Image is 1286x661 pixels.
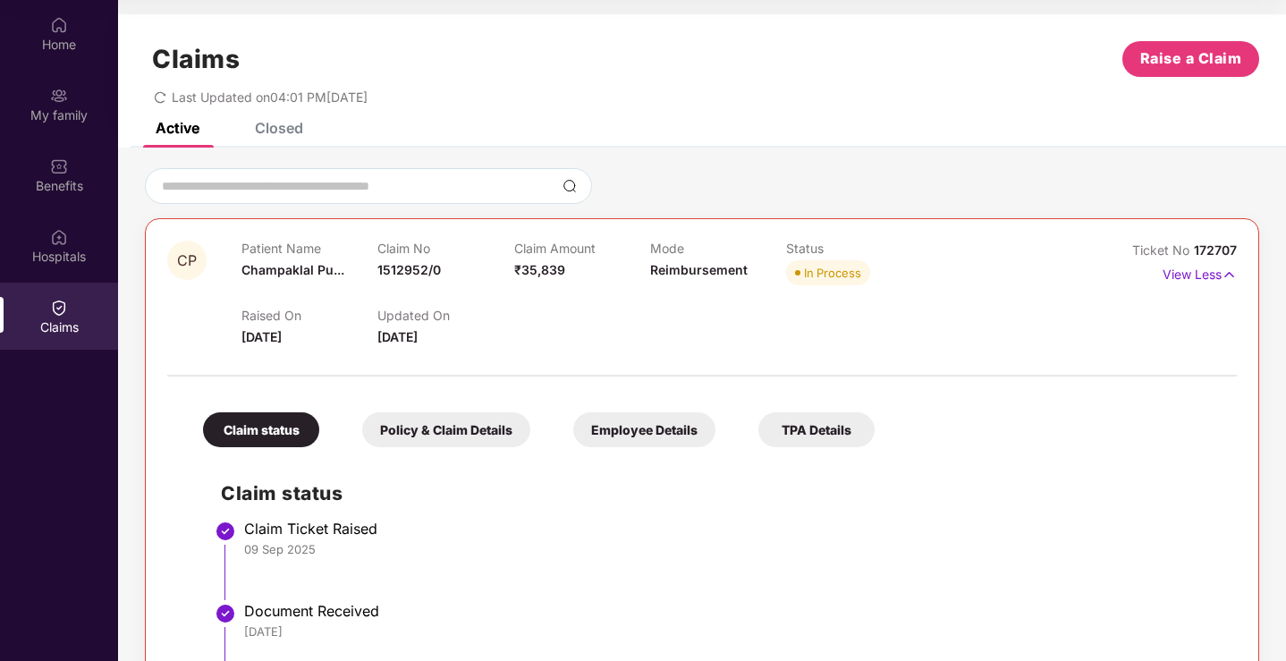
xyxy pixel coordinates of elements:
img: svg+xml;base64,PHN2ZyBpZD0iQmVuZWZpdHMiIHhtbG5zPSJodHRwOi8vd3d3LnczLm9yZy8yMDAwL3N2ZyIgd2lkdGg9Ij... [50,157,68,175]
span: redo [154,89,166,105]
span: CP [177,253,197,268]
button: Raise a Claim [1122,41,1259,77]
div: Policy & Claim Details [362,412,530,447]
p: Raised On [241,308,377,323]
span: ₹35,839 [514,262,565,277]
img: svg+xml;base64,PHN2ZyB3aWR0aD0iMjAiIGhlaWdodD0iMjAiIHZpZXdCb3g9IjAgMCAyMCAyMCIgZmlsbD0ibm9uZSIgeG... [50,87,68,105]
span: Reimbursement [650,262,748,277]
span: [DATE] [377,329,418,344]
div: Document Received [244,602,1219,620]
span: 172707 [1194,242,1237,258]
img: svg+xml;base64,PHN2ZyBpZD0iU3RlcC1Eb25lLTMyeDMyIiB4bWxucz0iaHR0cDovL3d3dy53My5vcmcvMjAwMC9zdmciIH... [215,521,236,542]
div: Claim Ticket Raised [244,520,1219,538]
div: Employee Details [573,412,715,447]
img: svg+xml;base64,PHN2ZyBpZD0iSG9tZSIgeG1sbnM9Imh0dHA6Ly93d3cudzMub3JnLzIwMDAvc3ZnIiB3aWR0aD0iMjAiIG... [50,16,68,34]
p: View Less [1163,260,1237,284]
span: [DATE] [241,329,282,344]
span: Ticket No [1132,242,1194,258]
span: Last Updated on 04:01 PM[DATE] [172,89,368,105]
div: In Process [804,264,861,282]
img: svg+xml;base64,PHN2ZyBpZD0iU3RlcC1Eb25lLTMyeDMyIiB4bWxucz0iaHR0cDovL3d3dy53My5vcmcvMjAwMC9zdmciIH... [215,603,236,624]
p: Claim No [377,241,513,256]
div: TPA Details [758,412,875,447]
div: Closed [255,119,303,137]
div: [DATE] [244,623,1219,640]
div: Active [156,119,199,137]
div: 09 Sep 2025 [244,541,1219,557]
p: Status [786,241,922,256]
span: Raise a Claim [1140,47,1242,70]
img: svg+xml;base64,PHN2ZyBpZD0iU2VhcmNoLTMyeDMyIiB4bWxucz0iaHR0cDovL3d3dy53My5vcmcvMjAwMC9zdmciIHdpZH... [563,179,577,193]
p: Patient Name [241,241,377,256]
span: 1512952/0 [377,262,441,277]
img: svg+xml;base64,PHN2ZyBpZD0iSG9zcGl0YWxzIiB4bWxucz0iaHR0cDovL3d3dy53My5vcmcvMjAwMC9zdmciIHdpZHRoPS... [50,228,68,246]
h1: Claims [152,44,240,74]
p: Mode [650,241,786,256]
img: svg+xml;base64,PHN2ZyBpZD0iQ2xhaW0iIHhtbG5zPSJodHRwOi8vd3d3LnczLm9yZy8yMDAwL3N2ZyIgd2lkdGg9IjIwIi... [50,299,68,317]
img: svg+xml;base64,PHN2ZyB4bWxucz0iaHR0cDovL3d3dy53My5vcmcvMjAwMC9zdmciIHdpZHRoPSIxNyIgaGVpZ2h0PSIxNy... [1222,265,1237,284]
p: Claim Amount [514,241,650,256]
span: Champaklal Pu... [241,262,344,277]
h2: Claim status [221,479,1219,508]
div: Claim status [203,412,319,447]
p: Updated On [377,308,513,323]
